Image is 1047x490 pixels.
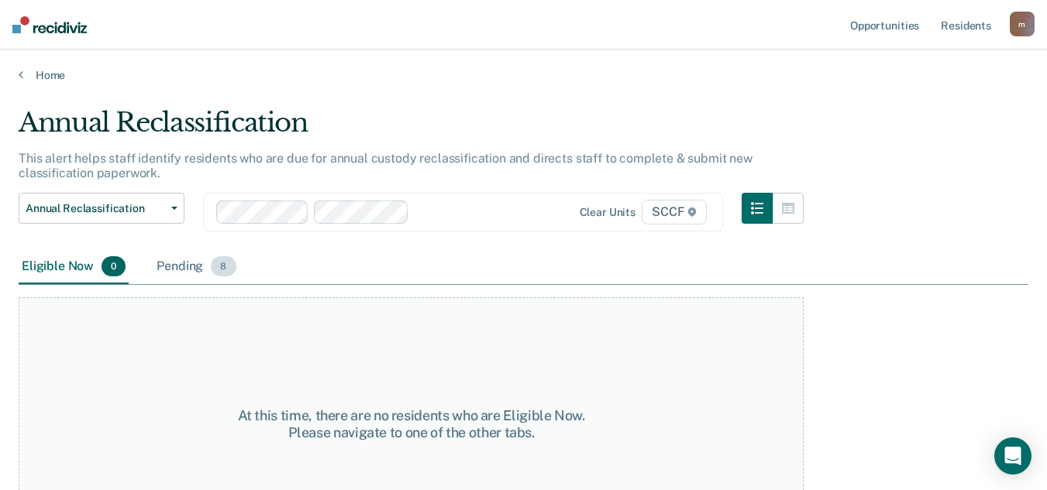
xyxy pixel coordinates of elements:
div: At this time, there are no residents who are Eligible Now. Please navigate to one of the other tabs. [215,407,608,440]
div: Annual Reclassification [19,107,804,151]
div: Clear units [580,206,636,219]
div: Eligible Now0 [19,250,129,284]
p: This alert helps staff identify residents who are due for annual custody reclassification and dir... [19,151,753,180]
span: SCCF [642,200,707,224]
button: m [1010,12,1035,36]
div: Open Intercom Messenger [994,437,1032,475]
a: Home [19,68,1028,82]
span: 0 [102,256,126,276]
button: Annual Reclassification [19,193,184,224]
img: Recidiviz [12,16,87,33]
span: 8 [211,256,236,276]
div: Pending8 [153,250,239,284]
span: Annual Reclassification [26,202,165,215]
